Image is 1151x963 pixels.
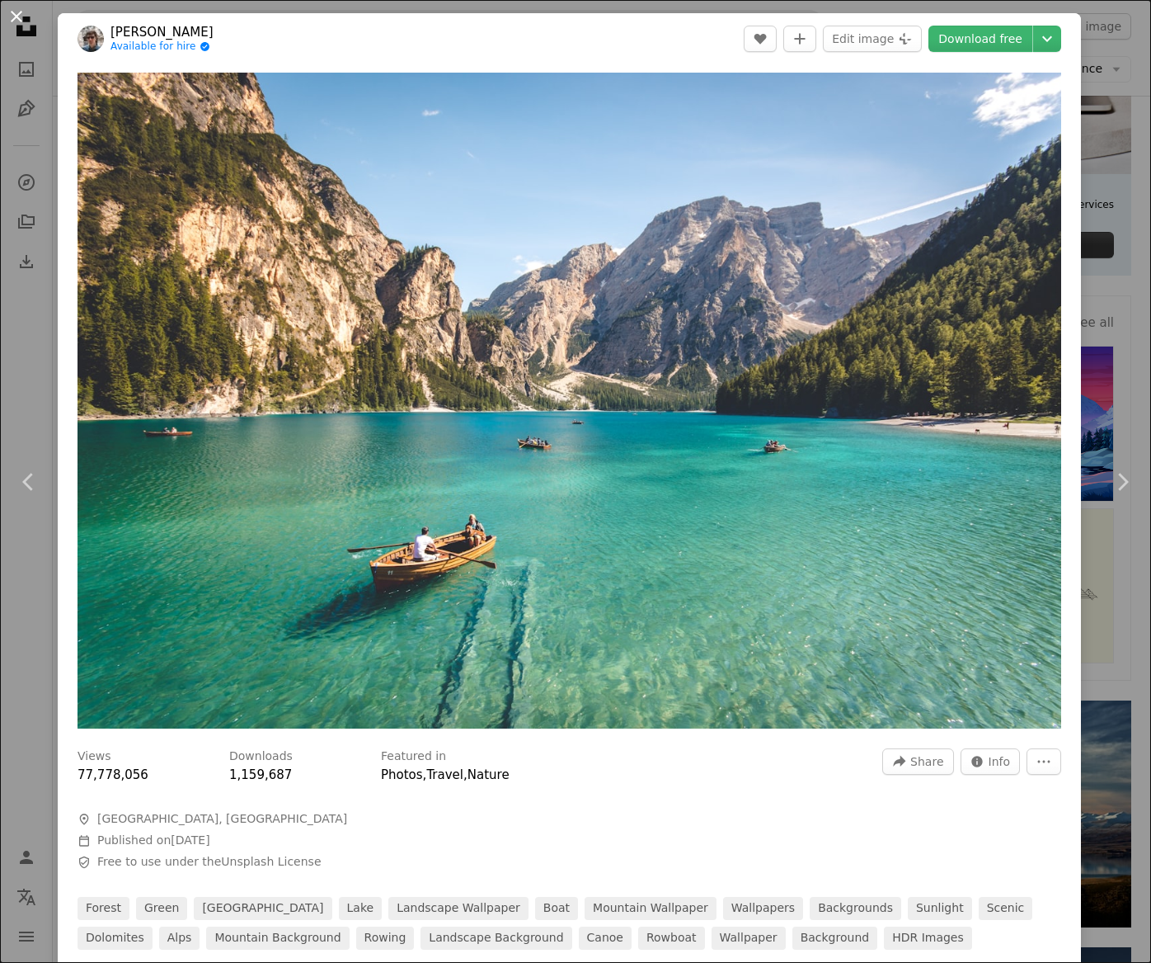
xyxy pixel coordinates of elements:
[420,927,571,950] a: landscape background
[744,26,777,52] button: Like
[339,897,383,920] a: lake
[882,748,953,775] button: Share this image
[908,897,972,920] a: sunlight
[1027,748,1061,775] button: More Actions
[579,927,632,950] a: canoe
[78,73,1061,729] img: three brown wooden boat on blue lake water taken at daytime
[78,927,153,950] a: dolomites
[884,927,972,950] a: HDR images
[463,767,467,782] span: ,
[979,897,1033,920] a: scenic
[638,927,705,950] a: rowboat
[467,767,510,782] a: Nature
[723,897,803,920] a: wallpapers
[910,749,943,774] span: Share
[110,24,214,40] a: [PERSON_NAME]
[78,897,129,920] a: forest
[221,855,321,868] a: Unsplash License
[426,767,463,782] a: Travel
[823,26,922,52] button: Edit image
[712,927,786,950] a: wallpaper
[97,811,347,828] span: [GEOGRAPHIC_DATA], [GEOGRAPHIC_DATA]
[381,748,446,765] h3: Featured in
[97,833,210,847] span: Published on
[585,897,716,920] a: mountain wallpaper
[110,40,214,54] a: Available for hire
[928,26,1032,52] a: Download free
[1033,26,1061,52] button: Choose download size
[229,748,293,765] h3: Downloads
[97,854,322,871] span: Free to use under the
[1093,403,1151,561] a: Next
[78,748,111,765] h3: Views
[159,927,200,950] a: alps
[78,767,148,782] span: 77,778,056
[356,927,415,950] a: rowing
[229,767,292,782] span: 1,159,687
[388,897,529,920] a: landscape wallpaper
[381,767,423,782] a: Photos
[961,748,1021,775] button: Stats about this image
[810,897,901,920] a: backgrounds
[989,749,1011,774] span: Info
[792,927,878,950] a: background
[171,833,209,847] time: August 3, 2017 at 8:49:41 PM GMT+2
[206,927,349,950] a: mountain background
[194,897,331,920] a: [GEOGRAPHIC_DATA]
[535,897,578,920] a: boat
[783,26,816,52] button: Add to Collection
[136,897,187,920] a: green
[78,26,104,52] img: Go to Pietro De Grandi's profile
[78,73,1061,729] button: Zoom in on this image
[423,767,427,782] span: ,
